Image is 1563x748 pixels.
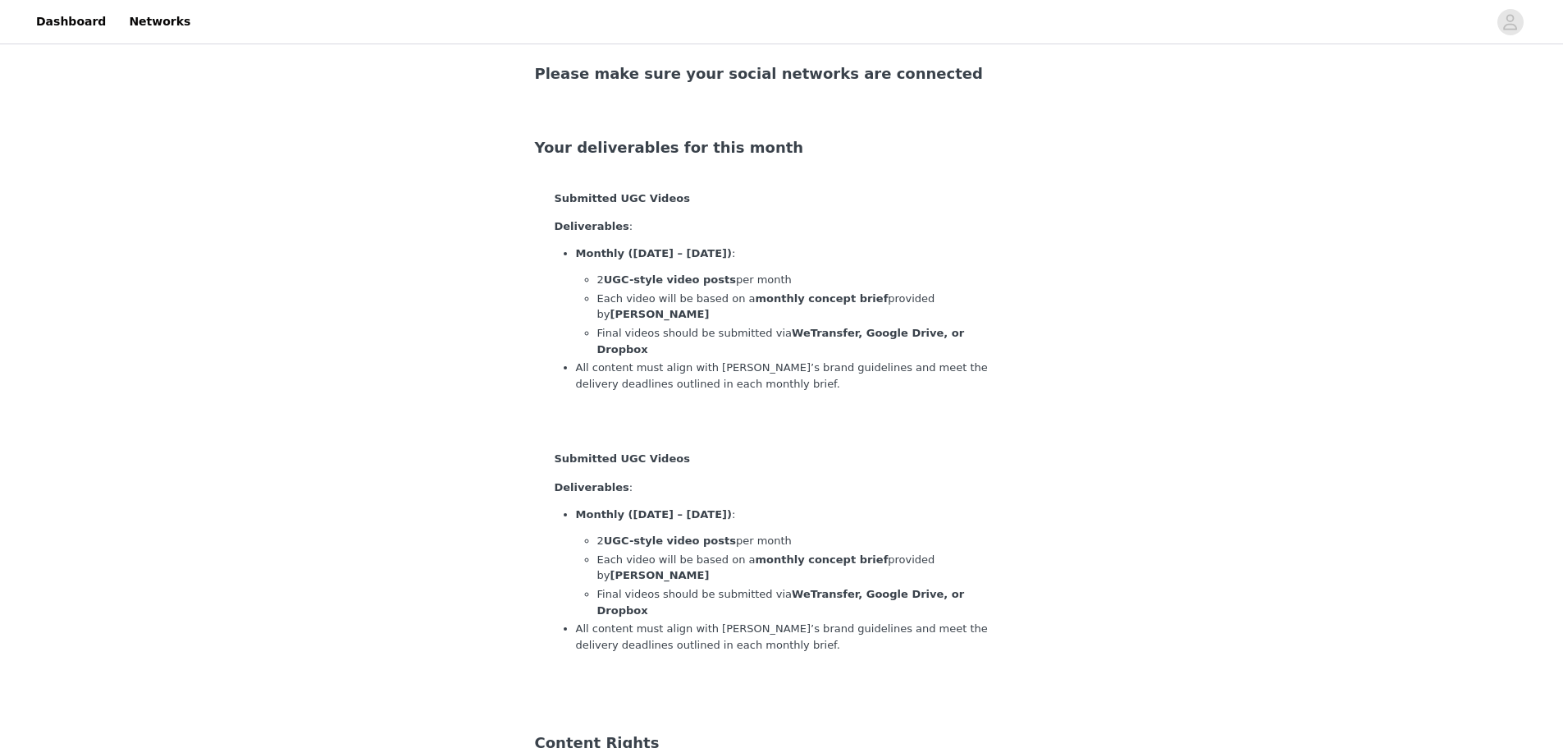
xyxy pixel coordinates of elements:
[610,308,709,320] strong: [PERSON_NAME]
[756,553,889,566] strong: monthly concept brief
[610,569,709,581] strong: [PERSON_NAME]
[756,292,889,305] strong: monthly concept brief
[555,218,1009,235] p: :
[576,507,1009,523] p: :
[597,327,965,356] strong: WeTransfer, Google Drive, or Dropbox
[576,246,1009,262] p: :
[597,586,1009,618] p: Final videos should be submitted via
[535,62,1029,85] div: Please make sure your social networks are connected
[597,552,1009,584] p: Each video will be based on a provided by
[555,452,690,465] strong: Submitted UGC Videos
[119,3,200,40] a: Networks
[604,273,736,286] strong: UGC-style video posts
[555,192,690,204] strong: Submitted UGC Videos
[555,480,1009,496] p: :
[576,360,1009,392] p: All content must align with [PERSON_NAME]’s brand guidelines and meet the delivery deadlines outl...
[597,533,1009,549] p: 2 per month
[576,621,1009,653] p: All content must align with [PERSON_NAME]’s brand guidelines and meet the delivery deadlines outl...
[597,325,1009,357] p: Final videos should be submitted via
[576,508,732,521] strong: Monthly ([DATE] – [DATE])
[576,247,732,259] strong: Monthly ([DATE] – [DATE])
[26,3,116,40] a: Dashboard
[597,272,1009,288] p: 2 per month
[597,588,965,617] strong: WeTransfer, Google Drive, or Dropbox
[535,136,1029,158] div: Your deliverables for this month
[597,291,1009,323] p: Each video will be based on a provided by
[604,535,736,547] strong: UGC-style video posts
[555,220,629,232] strong: Deliverables
[1502,9,1518,35] div: avatar
[555,481,629,493] strong: Deliverables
